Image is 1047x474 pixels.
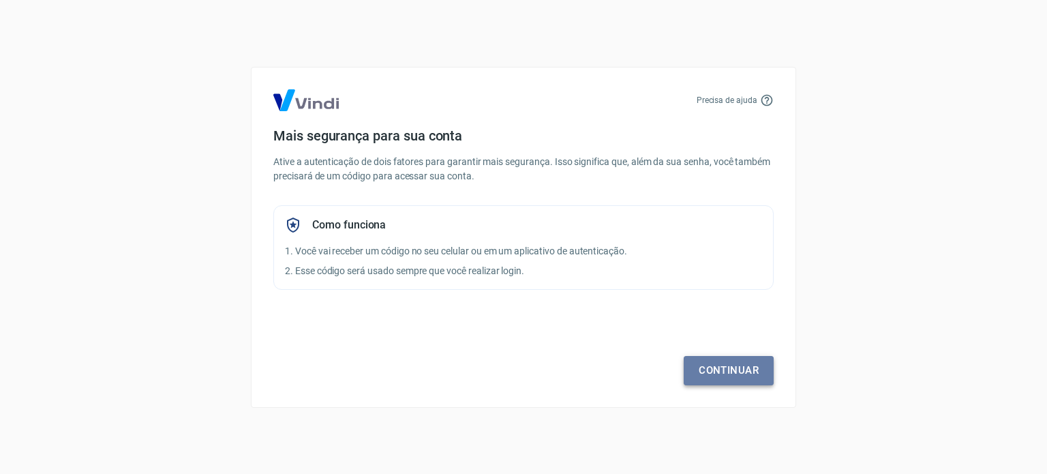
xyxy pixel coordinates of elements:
[312,218,386,232] h5: Como funciona
[273,128,774,144] h4: Mais segurança para sua conta
[273,89,339,111] img: Logo Vind
[684,356,774,385] a: Continuar
[273,155,774,183] p: Ative a autenticação de dois fatores para garantir mais segurança. Isso significa que, além da su...
[697,94,757,106] p: Precisa de ajuda
[285,244,762,258] p: 1. Você vai receber um código no seu celular ou em um aplicativo de autenticação.
[285,264,762,278] p: 2. Esse código será usado sempre que você realizar login.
